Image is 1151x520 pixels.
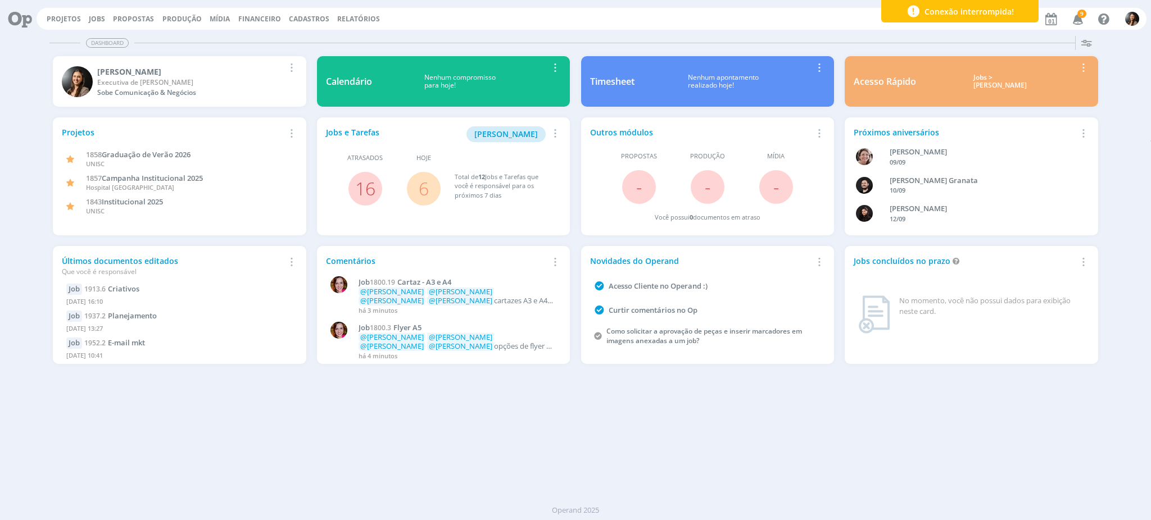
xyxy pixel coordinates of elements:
span: @[PERSON_NAME] [429,332,492,342]
span: @[PERSON_NAME] [360,341,424,351]
span: 09/09 [890,158,905,166]
div: Executiva de Contas Pleno [97,77,284,88]
div: Nenhum compromisso para hoje! [372,74,548,90]
span: Atrasados [347,153,383,163]
img: L [856,205,873,222]
a: Mídia [210,14,230,24]
span: 1800.19 [370,277,395,287]
span: há 3 minutos [359,306,397,314]
div: Timesheet [590,75,635,88]
img: B [856,177,873,194]
a: Financeiro [238,14,281,24]
a: Acesso Cliente no Operand :) [609,281,708,291]
button: Propostas [110,15,157,24]
span: Criativos [108,284,139,294]
button: Projetos [43,15,84,24]
span: - [705,175,710,199]
span: 1952.2 [84,338,106,348]
div: Calendário [326,75,372,88]
img: B [1125,12,1139,26]
span: 1800.3 [370,323,391,332]
p: opções de flyer A5 ajustadas conforme o doc de redação. Materiais atualizados... [359,333,555,350]
div: Jobs > [PERSON_NAME] [925,74,1076,90]
div: Próximos aniversários [854,126,1076,138]
img: B [330,322,347,339]
div: Jobs e Tarefas [326,126,548,142]
span: 1913.6 [84,284,106,294]
a: Projetos [47,14,81,24]
span: @[PERSON_NAME] [360,286,424,297]
div: Comentários [326,255,548,267]
span: Produção [690,152,725,161]
a: [PERSON_NAME] [466,128,546,139]
span: @[PERSON_NAME] [429,295,492,305]
img: B [62,66,93,97]
span: - [773,175,779,199]
div: Nenhum apontamento realizado hoje! [635,74,812,90]
div: Job [66,311,82,322]
div: Luana da Silva de Andrade [890,203,1072,215]
a: B[PERSON_NAME]Executiva de [PERSON_NAME]Sobe Comunicação & Negócios [53,56,306,107]
a: 6 [419,176,429,200]
div: [DATE] 13:27 [66,322,293,338]
a: Curtir comentários no Op [609,305,697,315]
button: Cadastros [286,15,333,24]
div: Total de Jobs e Tarefas que você é responsável para os próximos 7 dias [455,172,550,200]
a: Job1800.3Flyer A5 [359,323,555,332]
span: Graduação de Verão 2026 [102,149,191,159]
a: 1843Institucional 2025 [86,196,163,207]
div: Últimos documentos editados [62,255,284,277]
span: 12/09 [890,215,905,223]
div: [DATE] 10:41 [66,349,293,365]
div: Jobs concluídos no prazo [854,255,1076,267]
span: @[PERSON_NAME] [360,332,424,342]
span: Flyer A5 [393,322,422,332]
a: Job1800.19Cartaz - A3 e A4 [359,278,555,287]
span: UNISC [86,207,105,215]
div: Beatriz Luchese [97,66,284,77]
img: dashboard_not_found.png [858,295,890,334]
button: Jobs [85,15,108,24]
div: No momento, você não possui dados para exibição neste card. [899,295,1085,317]
div: [DATE] 16:10 [66,295,293,311]
a: Relatórios [337,14,380,24]
span: 10/09 [890,186,905,194]
span: Planejamento [108,311,157,321]
span: 1937.2 [84,311,106,321]
span: Mídia [767,152,785,161]
div: Job [66,337,82,349]
div: Acesso Rápido [854,75,916,88]
span: Dashboard [86,38,129,48]
span: 0 [690,213,693,221]
a: 1952.2E-mail mkt [84,337,145,348]
a: 1858Graduação de Verão 2026 [86,149,191,159]
div: Bruno Corralo Granata [890,175,1072,186]
span: Hoje [416,153,431,163]
a: TimesheetNenhum apontamentorealizado hoje! [581,56,835,107]
p: cartazes A3 e A4 ajustados conforme o doc de redação. Materiais atualizados... [359,288,555,305]
button: Mídia [206,15,233,24]
a: Jobs [89,14,105,24]
img: A [856,148,873,165]
span: @[PERSON_NAME] [429,286,492,297]
span: Conexão interrompida! [925,6,1014,17]
img: B [330,276,347,293]
span: @[PERSON_NAME] [429,341,492,351]
div: Job [66,284,82,295]
a: 1913.6Criativos [84,284,139,294]
a: Produção [162,14,202,24]
div: Você possui documentos em atraso [655,213,760,222]
div: Projetos [62,126,284,138]
a: 1857Campanha Institucional 2025 [86,172,203,183]
button: Relatórios [334,15,383,24]
span: 1857 [86,173,102,183]
div: Aline Beatriz Jackisch [890,147,1072,158]
div: Novidades do Operand [590,255,812,267]
span: 1843 [86,197,102,207]
span: @[PERSON_NAME] [360,295,424,305]
span: Institucional 2025 [102,197,163,207]
a: 16 [355,176,375,200]
button: Produção [159,15,205,24]
span: UNISC [86,159,105,168]
button: Financeiro [235,15,284,24]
